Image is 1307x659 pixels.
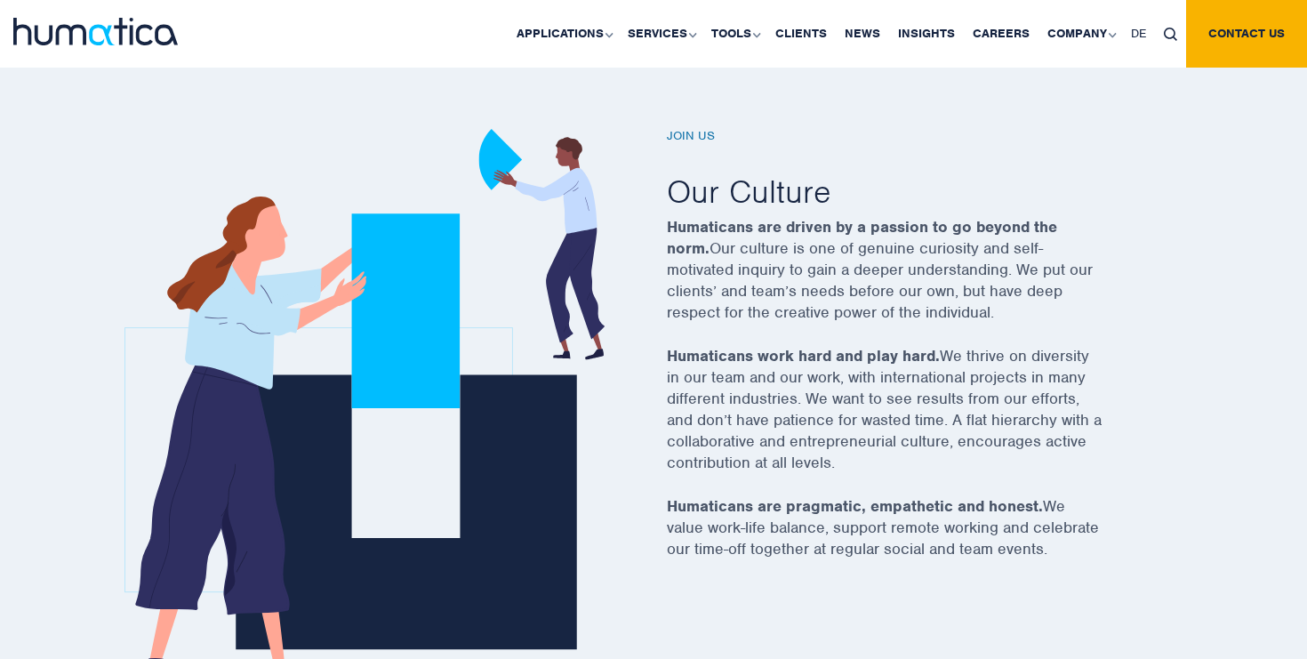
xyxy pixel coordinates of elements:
[667,345,1147,495] p: We thrive on diversity in our team and our work, with international projects in many different in...
[1131,26,1146,41] span: DE
[667,496,1043,516] strong: Humaticans are pragmatic, empathetic and honest.
[667,495,1147,582] p: We value work-life balance, support remote working and celebrate our time-off together at regular...
[667,171,1147,212] h2: Our Culture
[667,129,1147,144] h6: Join us
[667,346,940,366] strong: Humaticans work hard and play hard.
[13,18,178,45] img: logo
[667,216,1147,345] p: Our culture is one of genuine curiosity and self-motivated inquiry to gain a deeper understanding...
[1164,28,1177,41] img: search_icon
[667,217,1057,258] strong: Humaticans are driven by a passion to go beyond the norm.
